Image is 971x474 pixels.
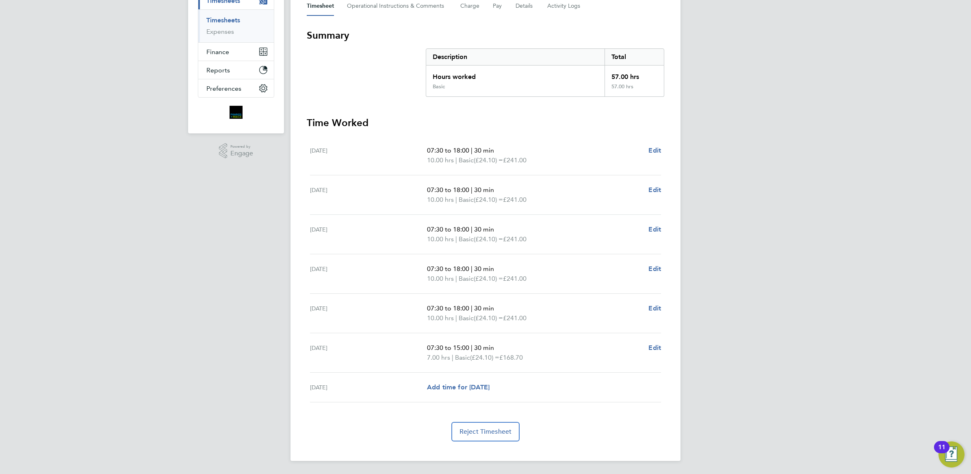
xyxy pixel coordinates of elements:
[474,156,503,164] span: (£24.10) =
[474,186,494,194] span: 30 min
[471,304,472,312] span: |
[648,225,661,233] span: Edit
[451,422,520,441] button: Reject Timesheet
[307,29,664,441] section: Timesheet
[427,344,469,352] span: 07:30 to 15:00
[648,225,661,234] a: Edit
[648,264,661,274] a: Edit
[605,66,664,83] div: 57.00 hrs
[198,43,274,61] button: Finance
[648,186,661,194] span: Edit
[198,9,274,42] div: Timesheets
[648,146,661,155] a: Edit
[427,265,469,273] span: 07:30 to 18:00
[474,265,494,273] span: 30 min
[206,66,230,74] span: Reports
[459,234,474,244] span: Basic
[455,196,457,203] span: |
[307,116,664,129] h3: Time Worked
[198,61,274,79] button: Reports
[503,314,527,322] span: £241.00
[474,275,503,282] span: (£24.10) =
[605,49,664,65] div: Total
[206,85,241,92] span: Preferences
[459,155,474,165] span: Basic
[459,313,474,323] span: Basic
[452,354,453,361] span: |
[310,225,427,244] div: [DATE]
[605,83,664,96] div: 57.00 hrs
[427,382,490,392] a: Add time for [DATE]
[219,143,254,159] a: Powered byEngage
[455,156,457,164] span: |
[427,354,450,361] span: 7.00 hrs
[474,146,494,154] span: 30 min
[474,344,494,352] span: 30 min
[426,66,605,83] div: Hours worked
[198,79,274,97] button: Preferences
[310,185,427,205] div: [DATE]
[206,28,234,35] a: Expenses
[427,146,469,154] span: 07:30 to 18:00
[310,382,427,392] div: [DATE]
[459,428,512,436] span: Reject Timesheet
[648,343,661,353] a: Edit
[471,225,472,233] span: |
[648,304,661,313] a: Edit
[455,275,457,282] span: |
[427,314,454,322] span: 10.00 hrs
[648,185,661,195] a: Edit
[499,354,523,361] span: £168.70
[427,156,454,164] span: 10.00 hrs
[426,48,664,97] div: Summary
[474,304,494,312] span: 30 min
[427,225,469,233] span: 07:30 to 18:00
[427,235,454,243] span: 10.00 hrs
[206,48,229,56] span: Finance
[310,264,427,284] div: [DATE]
[648,146,661,154] span: Edit
[503,235,527,243] span: £241.00
[230,106,243,119] img: bromak-logo-retina.png
[198,106,274,119] a: Go to home page
[648,265,661,273] span: Edit
[230,143,253,150] span: Powered by
[471,265,472,273] span: |
[427,186,469,194] span: 07:30 to 18:00
[427,196,454,203] span: 10.00 hrs
[474,225,494,233] span: 30 min
[471,186,472,194] span: |
[310,146,427,165] div: [DATE]
[503,275,527,282] span: £241.00
[938,441,964,467] button: Open Resource Center, 11 new notifications
[310,304,427,323] div: [DATE]
[427,304,469,312] span: 07:30 to 18:00
[230,150,253,157] span: Engage
[938,447,945,458] div: 11
[648,344,661,352] span: Edit
[471,146,472,154] span: |
[433,83,445,90] div: Basic
[455,353,470,363] span: Basic
[307,29,664,42] h3: Summary
[455,235,457,243] span: |
[648,304,661,312] span: Edit
[503,196,527,203] span: £241.00
[310,343,427,363] div: [DATE]
[474,235,503,243] span: (£24.10) =
[427,275,454,282] span: 10.00 hrs
[470,354,499,361] span: (£24.10) =
[455,314,457,322] span: |
[206,16,240,24] a: Timesheets
[459,274,474,284] span: Basic
[427,383,490,391] span: Add time for [DATE]
[503,156,527,164] span: £241.00
[474,196,503,203] span: (£24.10) =
[459,195,474,205] span: Basic
[471,344,472,352] span: |
[474,314,503,322] span: (£24.10) =
[426,49,605,65] div: Description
